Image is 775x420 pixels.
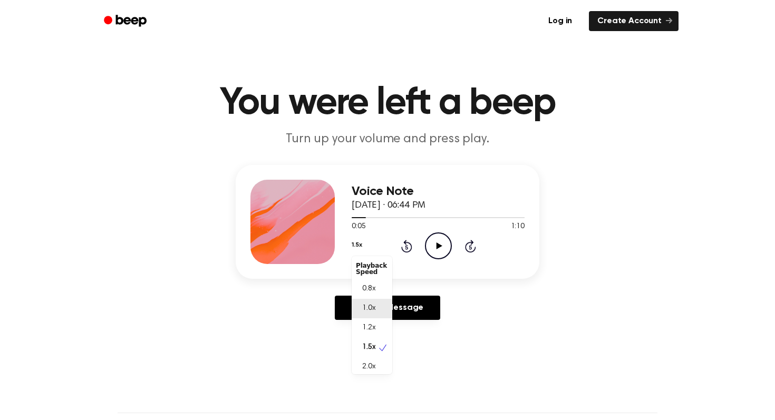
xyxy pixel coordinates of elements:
[352,258,392,279] div: Playback Speed
[352,236,362,254] button: 1.5x
[362,303,375,314] span: 1.0x
[362,284,375,295] span: 0.8x
[362,323,375,334] span: 1.2x
[352,256,392,374] div: 1.5x
[362,362,375,373] span: 2.0x
[362,342,375,353] span: 1.5x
